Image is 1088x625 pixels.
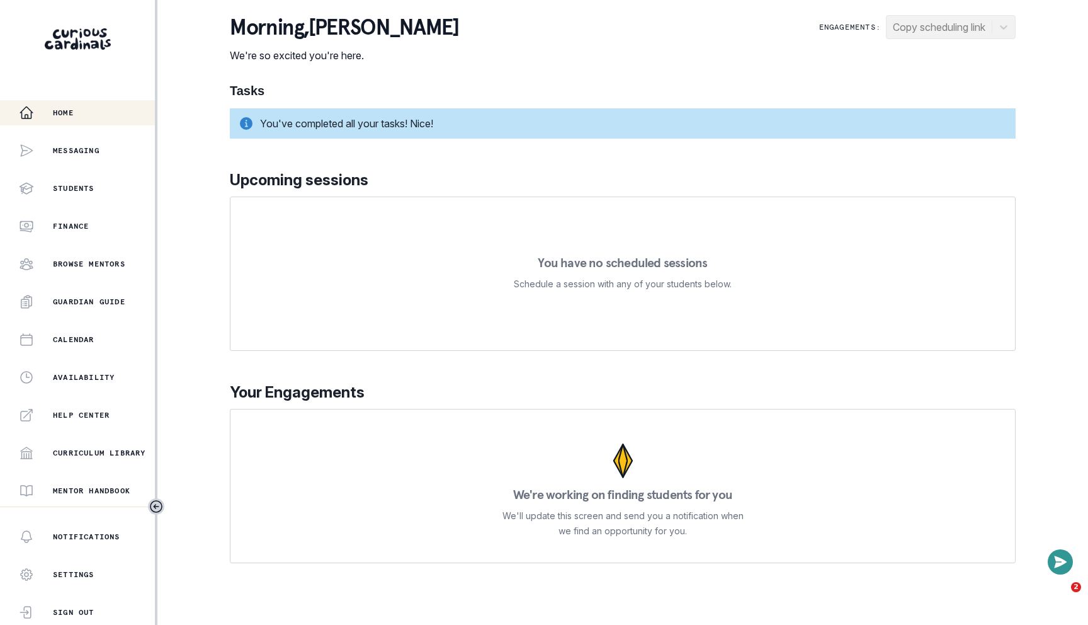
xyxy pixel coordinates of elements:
[538,256,707,269] p: You have no scheduled sessions
[53,221,89,231] p: Finance
[230,169,1016,192] p: Upcoming sessions
[1045,582,1075,612] iframe: Intercom live chat
[1071,582,1081,592] span: 2
[53,335,94,345] p: Calendar
[1048,549,1073,575] button: Open or close messaging widget
[513,488,732,501] p: We're working on finding students for you
[148,498,164,515] button: Toggle sidebar
[53,372,115,382] p: Availability
[53,108,74,118] p: Home
[53,183,94,193] p: Students
[230,83,1016,98] h1: Tasks
[230,15,458,40] p: morning , [PERSON_NAME]
[53,410,110,420] p: Help Center
[53,532,120,542] p: Notifications
[53,607,94,617] p: Sign Out
[53,297,125,307] p: Guardian Guide
[53,448,146,458] p: Curriculum Library
[45,28,111,50] img: Curious Cardinals Logo
[53,486,130,496] p: Mentor Handbook
[53,570,94,580] p: Settings
[230,381,1016,404] p: Your Engagements
[514,277,732,292] p: Schedule a session with any of your students below.
[230,108,1016,139] div: You've completed all your tasks! Nice!
[819,22,881,32] p: Engagements:
[502,508,744,539] p: We'll update this screen and send you a notification when we find an opportunity for you.
[53,259,125,269] p: Browse Mentors
[53,146,99,156] p: Messaging
[230,48,458,63] p: We're so excited you're here.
